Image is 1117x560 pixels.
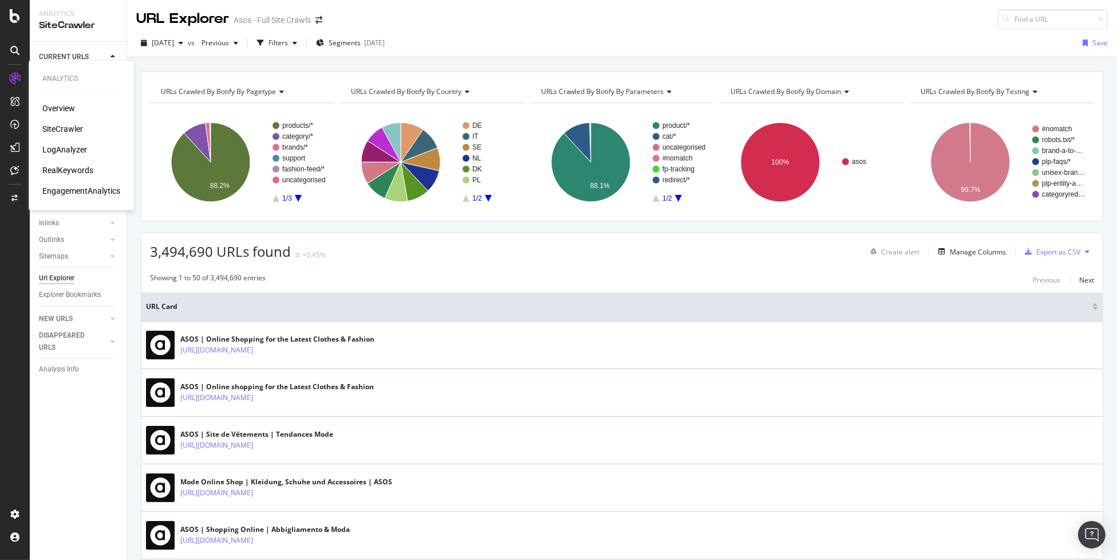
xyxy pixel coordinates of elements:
svg: A chart. [720,112,904,212]
text: 88.2% [210,182,230,190]
a: Overview [42,103,75,114]
span: URLs Crawled By Botify By country [351,87,461,96]
button: Previous [1033,273,1060,287]
text: redirect/* [662,176,690,184]
div: ASOS | Online shopping for the Latest Clothes & Fashion [180,382,374,392]
text: 1/2 [662,194,672,202]
text: IT [472,132,479,140]
a: NEW URLS [39,313,107,325]
div: Analysis Info [39,363,79,375]
text: brands/* [282,143,308,151]
span: URL Card [146,301,1090,312]
div: Sitemaps [39,250,68,263]
img: Equal [295,253,300,257]
button: Save [1078,34,1108,52]
button: Filters [252,34,302,52]
text: 88.1% [590,182,610,190]
text: 1/2 [472,194,482,202]
text: asos [852,158,866,166]
h4: URLs Crawled By Botify By parameters [539,83,704,101]
h4: URLs Crawled By Botify By country [349,83,514,101]
text: DK [472,165,482,173]
a: Url Explorer [39,272,119,284]
a: [URL][DOMAIN_NAME] [180,440,253,451]
div: Next [1079,275,1094,285]
a: DISAPPEARED URLS [39,330,107,354]
div: Open Intercom Messenger [1078,521,1106,549]
div: CURRENT URLS [39,51,89,63]
span: 3,494,690 URLs found [150,242,291,261]
text: fashion-feed/* [282,165,325,173]
div: Inlinks [39,217,59,229]
text: NL [472,154,481,162]
div: ASOS | Shopping Online | Abbigliamento & Moda [180,524,350,535]
text: fp-tracking [662,165,694,173]
button: Previous [197,34,243,52]
div: Save [1092,38,1108,48]
img: main image [146,426,175,455]
div: EngagementAnalytics [42,185,120,197]
text: support [282,154,306,162]
text: products/* [282,122,313,130]
span: vs [188,38,197,48]
span: URLs Crawled By Botify By domain [731,87,841,96]
a: [URL][DOMAIN_NAME] [180,392,253,404]
div: ASOS | Online Shopping for the Latest Clothes & Fashion [180,334,374,344]
div: Outlinks [39,234,64,246]
a: LogAnalyzer [42,144,87,155]
div: NEW URLS [39,313,73,325]
svg: A chart. [530,112,715,212]
div: ASOS | Site de Vêtements | Tendances Mode [180,429,333,440]
span: URLs Crawled By Botify By parameters [541,87,664,96]
img: main image [146,378,175,407]
div: Filters [269,38,288,48]
a: [URL][DOMAIN_NAME] [180,535,253,546]
a: RealKeywords [42,165,93,176]
span: Segments [329,38,361,48]
text: DE [472,122,482,130]
text: PL [472,176,481,184]
h4: URLs Crawled By Botify By testing [918,83,1084,101]
a: Inlinks [39,217,107,229]
a: Outlinks [39,234,107,246]
a: [URL][DOMAIN_NAME] [180,344,253,356]
svg: A chart. [910,112,1094,212]
a: Sitemaps [39,250,107,263]
div: Showing 1 to 50 of 3,494,690 entries [150,273,266,287]
div: +0.45% [302,250,326,260]
h4: URLs Crawled By Botify By pagetype [159,83,324,101]
div: Manage Columns [950,247,1006,257]
a: Analysis Info [39,363,119,375]
text: 100% [772,158,790,166]
h4: URLs Crawled By Botify By domain [728,83,894,101]
div: Url Explorer [39,272,74,284]
img: main image [146,473,175,502]
span: Previous [197,38,229,48]
a: [URL][DOMAIN_NAME] [180,487,253,499]
svg: A chart. [340,112,524,212]
text: unisex-bran… [1042,169,1085,177]
text: #nomatch [1042,125,1072,133]
text: 99.7% [961,186,981,194]
text: uncategorised [282,176,325,184]
text: brand-a-to-… [1042,147,1083,155]
div: arrow-right-arrow-left [315,16,322,24]
div: SiteCrawler [39,19,117,32]
text: product/* [662,122,690,130]
div: Explorer Bookmarks [39,289,101,301]
span: 2025 Aug. 12th [152,38,174,48]
div: SiteCrawler [42,123,83,135]
text: categoryred… [1042,190,1085,198]
button: Create alert [866,242,919,261]
div: Previous [1033,275,1060,285]
span: URLs Crawled By Botify By testing [921,87,1029,96]
img: main image [146,521,175,550]
img: main image [146,331,175,359]
input: Find a URL [998,9,1108,29]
